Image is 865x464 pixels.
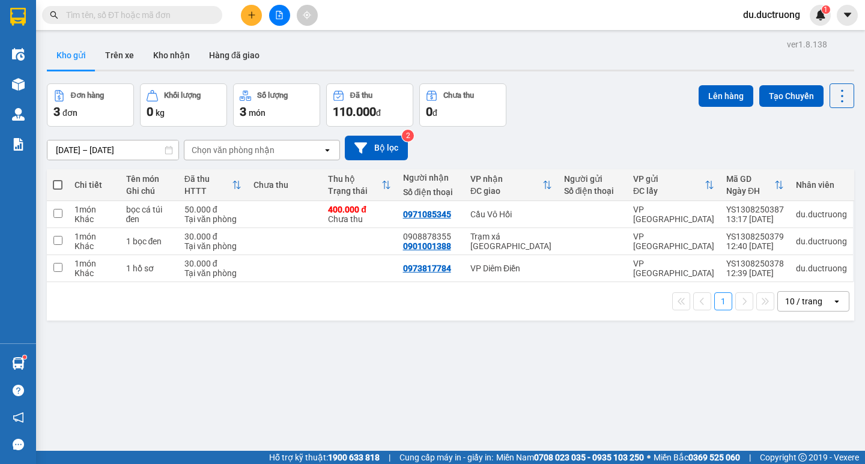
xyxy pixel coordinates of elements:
[837,5,858,26] button: caret-down
[74,180,114,190] div: Chi tiết
[470,186,542,196] div: ĐC giao
[66,8,208,22] input: Tìm tên, số ĐT hoặc mã đơn
[249,108,266,118] span: món
[796,264,847,273] div: du.ductruong
[13,385,24,396] span: question-circle
[184,214,241,224] div: Tại văn phòng
[13,412,24,423] span: notification
[328,453,380,462] strong: 1900 633 818
[419,83,506,127] button: Chưa thu0đ
[749,451,751,464] span: |
[426,104,432,119] span: 0
[74,205,114,214] div: 1 món
[759,85,824,107] button: Tạo Chuyến
[199,41,269,70] button: Hàng đã giao
[53,104,60,119] span: 3
[824,5,828,14] span: 1
[178,169,247,201] th: Toggle SortBy
[184,259,241,268] div: 30.000 đ
[47,41,96,70] button: Kho gửi
[269,5,290,26] button: file-add
[470,232,552,251] div: Trạm xá [GEOGRAPHIC_DATA]
[74,259,114,268] div: 1 món
[796,209,847,219] div: du.ductruong
[496,451,644,464] span: Miền Nam
[74,241,114,251] div: Khác
[126,237,172,246] div: 1 bọc đen
[333,104,376,119] span: 110.000
[403,232,459,241] div: 0908878355
[633,174,705,184] div: VP gửi
[389,451,390,464] span: |
[842,10,853,20] span: caret-down
[10,8,26,26] img: logo-vxr
[328,205,390,224] div: Chưa thu
[633,205,714,224] div: VP [GEOGRAPHIC_DATA]
[733,7,810,22] span: du.ductruong
[241,5,262,26] button: plus
[345,136,408,160] button: Bộ lọc
[470,209,552,219] div: Cầu Vô Hối
[253,180,316,190] div: Chưa thu
[12,108,25,121] img: warehouse-icon
[184,232,241,241] div: 30.000 đ
[534,453,644,462] strong: 0708 023 035 - 0935 103 250
[564,186,621,196] div: Số điện thoại
[328,174,381,184] div: Thu hộ
[126,174,172,184] div: Tên món
[403,173,459,182] div: Người nhận
[184,241,241,251] div: Tại văn phòng
[726,241,784,251] div: 12:40 [DATE]
[275,11,284,19] span: file-add
[12,78,25,91] img: warehouse-icon
[184,174,232,184] div: Đã thu
[403,209,451,219] div: 0971085345
[633,259,714,278] div: VP [GEOGRAPHIC_DATA]
[23,355,26,359] sup: 1
[147,104,153,119] span: 0
[184,205,241,214] div: 50.000 đ
[726,214,784,224] div: 13:17 [DATE]
[350,91,372,100] div: Đã thu
[156,108,165,118] span: kg
[257,91,288,100] div: Số lượng
[164,91,201,100] div: Khối lượng
[699,85,753,107] button: Lên hàng
[647,455,651,460] span: ⚪️
[62,108,77,118] span: đơn
[12,138,25,151] img: solution-icon
[233,83,320,127] button: Số lượng3món
[785,295,822,307] div: 10 / trang
[787,38,827,51] div: ver 1.8.138
[297,5,318,26] button: aim
[96,41,144,70] button: Trên xe
[50,11,58,19] span: search
[654,451,740,464] span: Miền Bắc
[126,205,172,224] div: bọc cá túi đen
[403,264,451,273] div: 0973817784
[47,83,134,127] button: Đơn hàng3đơn
[13,439,24,450] span: message
[443,91,474,100] div: Chưa thu
[402,130,414,142] sup: 2
[403,187,459,197] div: Số điện thoại
[326,83,413,127] button: Đã thu110.000đ
[269,451,380,464] span: Hỗ trợ kỹ thuật:
[720,169,790,201] th: Toggle SortBy
[247,11,256,19] span: plus
[192,144,275,156] div: Chọn văn phòng nhận
[140,83,227,127] button: Khối lượng0kg
[470,264,552,273] div: VP Diêm Điền
[399,451,493,464] span: Cung cấp máy in - giấy in:
[464,169,558,201] th: Toggle SortBy
[832,297,842,306] svg: open
[726,259,784,268] div: YS1308250378
[184,268,241,278] div: Tại văn phòng
[714,292,732,310] button: 1
[796,237,847,246] div: du.ductruong
[144,41,199,70] button: Kho nhận
[726,268,784,278] div: 12:39 [DATE]
[323,145,332,155] svg: open
[47,140,178,160] input: Select a date range.
[126,186,172,196] div: Ghi chú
